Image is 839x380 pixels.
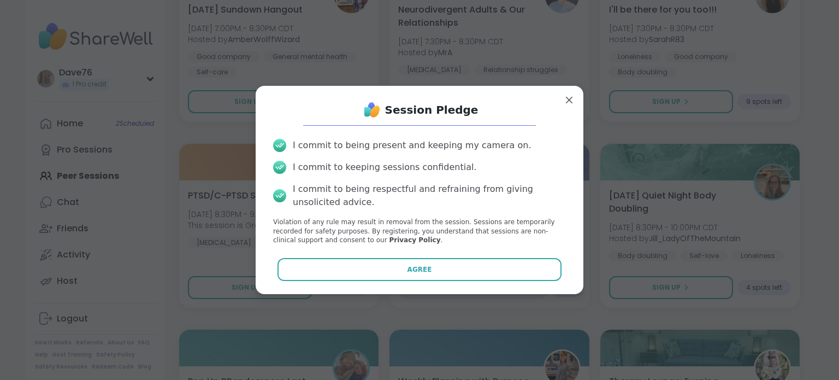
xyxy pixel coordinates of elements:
[293,183,566,209] div: I commit to being respectful and refraining from giving unsolicited advice.
[293,161,477,174] div: I commit to keeping sessions confidential.
[277,258,562,281] button: Agree
[407,265,432,274] span: Agree
[385,102,478,118] h1: Session Pledge
[361,99,383,121] img: ShareWell Logo
[389,236,440,244] a: Privacy Policy
[293,139,531,152] div: I commit to being present and keeping my camera on.
[273,218,566,245] p: Violation of any rule may result in removal from the session. Sessions are temporarily recorded f...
